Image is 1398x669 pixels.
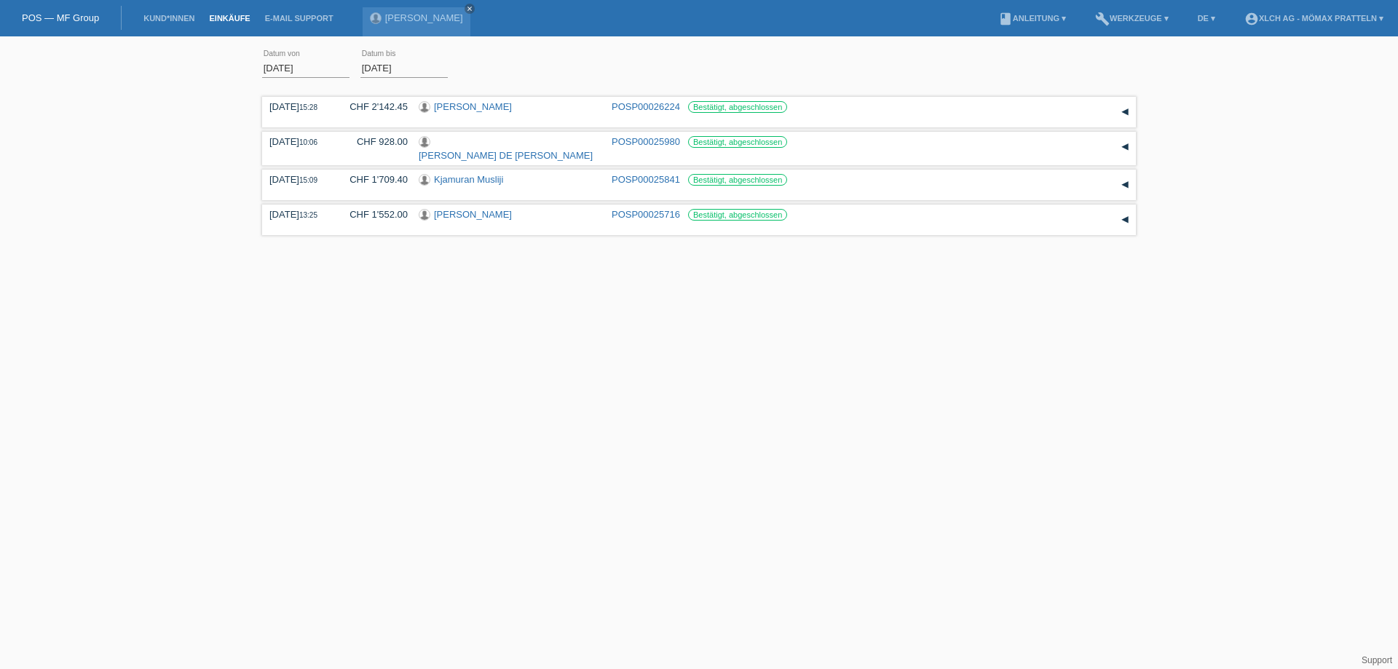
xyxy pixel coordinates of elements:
[299,103,317,111] span: 15:28
[339,136,408,147] div: CHF 928.00
[22,12,99,23] a: POS — MF Group
[339,209,408,220] div: CHF 1'552.00
[269,174,328,185] div: [DATE]
[339,101,408,112] div: CHF 2'142.45
[202,14,257,23] a: Einkäufe
[688,136,787,148] label: Bestätigt, abgeschlossen
[299,211,317,219] span: 13:25
[465,4,475,14] a: close
[688,101,787,113] label: Bestätigt, abgeschlossen
[299,138,317,146] span: 10:06
[434,209,512,220] a: [PERSON_NAME]
[1237,14,1391,23] a: account_circleXLCH AG - Mömax Pratteln ▾
[1114,174,1136,196] div: auf-/zuklappen
[612,174,680,185] a: POSP00025841
[688,174,787,186] label: Bestätigt, abgeschlossen
[612,101,680,112] a: POSP00026224
[434,101,512,112] a: [PERSON_NAME]
[269,101,328,112] div: [DATE]
[1114,136,1136,158] div: auf-/zuklappen
[991,14,1073,23] a: bookAnleitung ▾
[466,5,473,12] i: close
[385,12,463,23] a: [PERSON_NAME]
[269,209,328,220] div: [DATE]
[434,174,503,185] a: Kjamuran Musliji
[1244,12,1259,26] i: account_circle
[258,14,341,23] a: E-Mail Support
[612,209,680,220] a: POSP00025716
[339,174,408,185] div: CHF 1'709.40
[1114,101,1136,123] div: auf-/zuklappen
[1114,209,1136,231] div: auf-/zuklappen
[1362,655,1392,665] a: Support
[269,136,328,147] div: [DATE]
[1095,12,1110,26] i: build
[1088,14,1176,23] a: buildWerkzeuge ▾
[419,150,593,161] a: [PERSON_NAME] DE [PERSON_NAME]
[299,176,317,184] span: 15:09
[136,14,202,23] a: Kund*innen
[1190,14,1223,23] a: DE ▾
[998,12,1013,26] i: book
[688,209,787,221] label: Bestätigt, abgeschlossen
[612,136,680,147] a: POSP00025980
